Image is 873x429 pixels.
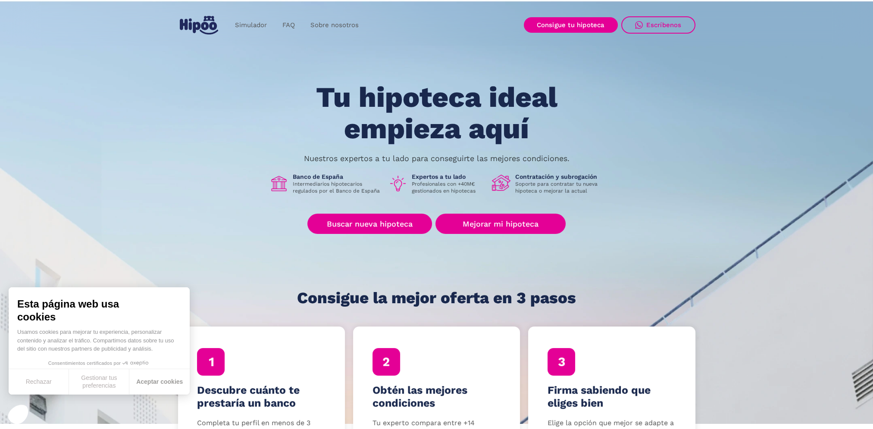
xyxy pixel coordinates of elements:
h4: Descubre cuánto te prestaría un banco [197,384,325,410]
a: home [178,12,220,38]
h4: Obtén las mejores condiciones [372,384,501,410]
h1: Expertos a tu lado [412,173,485,180]
a: Consigue tu hipoteca [524,17,618,33]
p: Soporte para contratar tu nueva hipoteca o mejorar la actual [515,180,604,194]
p: Profesionales con +40M€ gestionados en hipotecas [412,180,485,194]
h1: Consigue la mejor oferta en 3 pasos [297,289,576,307]
div: Escríbenos [646,21,682,29]
a: Escríbenos [621,16,695,34]
a: Mejorar mi hipoteca [435,214,565,234]
a: FAQ [275,17,303,34]
p: Nuestros expertos a tu lado para conseguirte las mejores condiciones. [304,155,569,162]
h1: Contratación y subrogación [515,173,604,180]
a: Simulador [227,17,275,34]
a: Buscar nueva hipoteca [307,214,432,234]
h1: Tu hipoteca ideal empieza aquí [273,82,600,144]
h4: Firma sabiendo que eliges bien [548,384,676,410]
p: Intermediarios hipotecarios regulados por el Banco de España [293,180,382,194]
a: Sobre nosotros [303,17,366,34]
h1: Banco de España [293,173,382,180]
